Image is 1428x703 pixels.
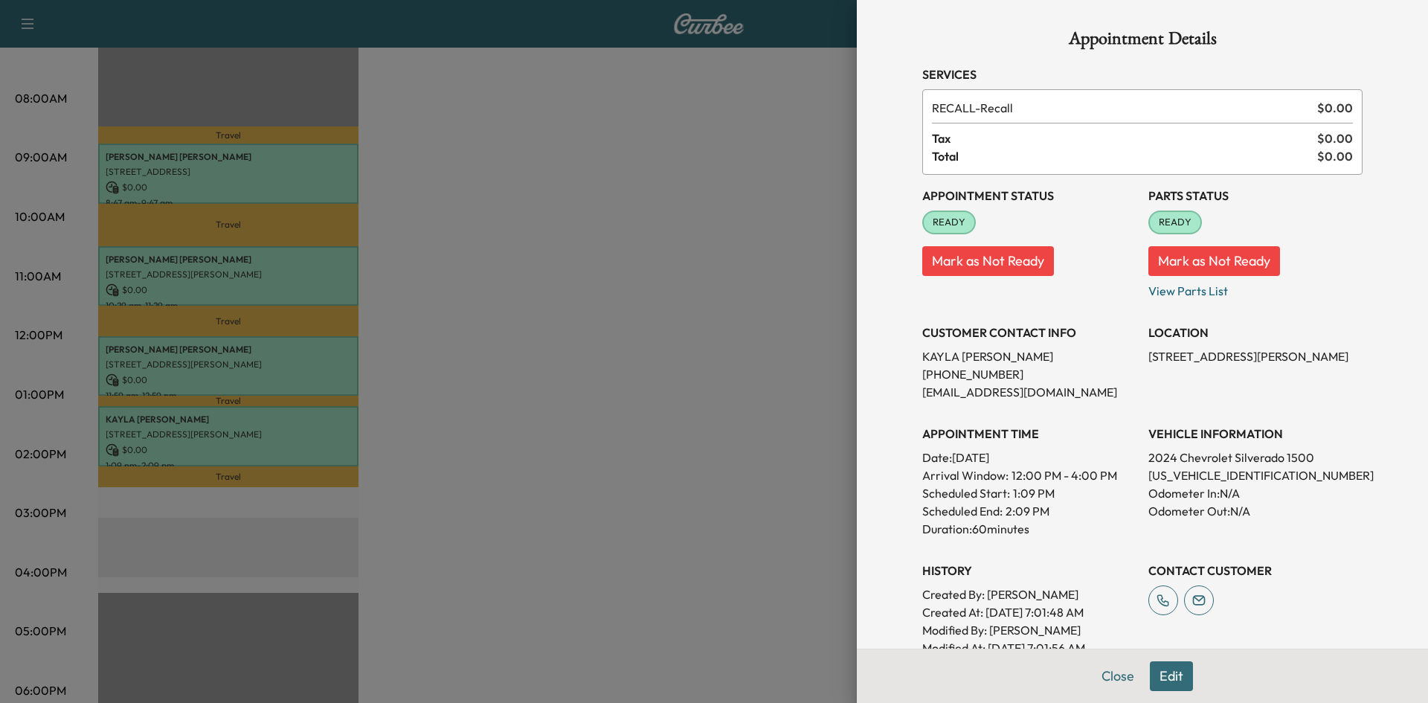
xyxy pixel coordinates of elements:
p: Odometer Out: N/A [1148,502,1363,520]
p: Duration: 60 minutes [922,520,1136,538]
p: [STREET_ADDRESS][PERSON_NAME] [1148,347,1363,365]
p: KAYLA [PERSON_NAME] [922,347,1136,365]
h3: LOCATION [1148,324,1363,341]
button: Close [1092,661,1144,691]
p: Created By : [PERSON_NAME] [922,585,1136,603]
span: Recall [932,99,1311,117]
p: [PHONE_NUMBER] [922,365,1136,383]
span: Tax [932,129,1317,147]
p: Created At : [DATE] 7:01:48 AM [922,603,1136,621]
p: [EMAIL_ADDRESS][DOMAIN_NAME] [922,383,1136,401]
p: 1:09 PM [1013,484,1055,502]
p: Odometer In: N/A [1148,484,1363,502]
p: 2:09 PM [1006,502,1049,520]
p: Modified At : [DATE] 7:01:56 AM [922,639,1136,657]
h3: History [922,562,1136,580]
p: Scheduled Start: [922,484,1010,502]
h3: Parts Status [1148,187,1363,205]
span: 12:00 PM - 4:00 PM [1011,466,1117,484]
span: READY [1150,215,1200,230]
button: Mark as Not Ready [1148,246,1280,276]
h3: VEHICLE INFORMATION [1148,425,1363,443]
span: $ 0.00 [1317,99,1353,117]
p: View Parts List [1148,276,1363,300]
p: [US_VEHICLE_IDENTIFICATION_NUMBER] [1148,466,1363,484]
span: Total [932,147,1317,165]
p: 2024 Chevrolet Silverado 1500 [1148,449,1363,466]
p: Modified By : [PERSON_NAME] [922,621,1136,639]
h3: Appointment Status [922,187,1136,205]
span: READY [924,215,974,230]
h3: APPOINTMENT TIME [922,425,1136,443]
span: $ 0.00 [1317,147,1353,165]
h1: Appointment Details [922,30,1363,54]
button: Edit [1150,661,1193,691]
h3: CUSTOMER CONTACT INFO [922,324,1136,341]
p: Date: [DATE] [922,449,1136,466]
h3: Services [922,65,1363,83]
span: $ 0.00 [1317,129,1353,147]
button: Mark as Not Ready [922,246,1054,276]
p: Scheduled End: [922,502,1003,520]
p: Arrival Window: [922,466,1136,484]
h3: CONTACT CUSTOMER [1148,562,1363,580]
